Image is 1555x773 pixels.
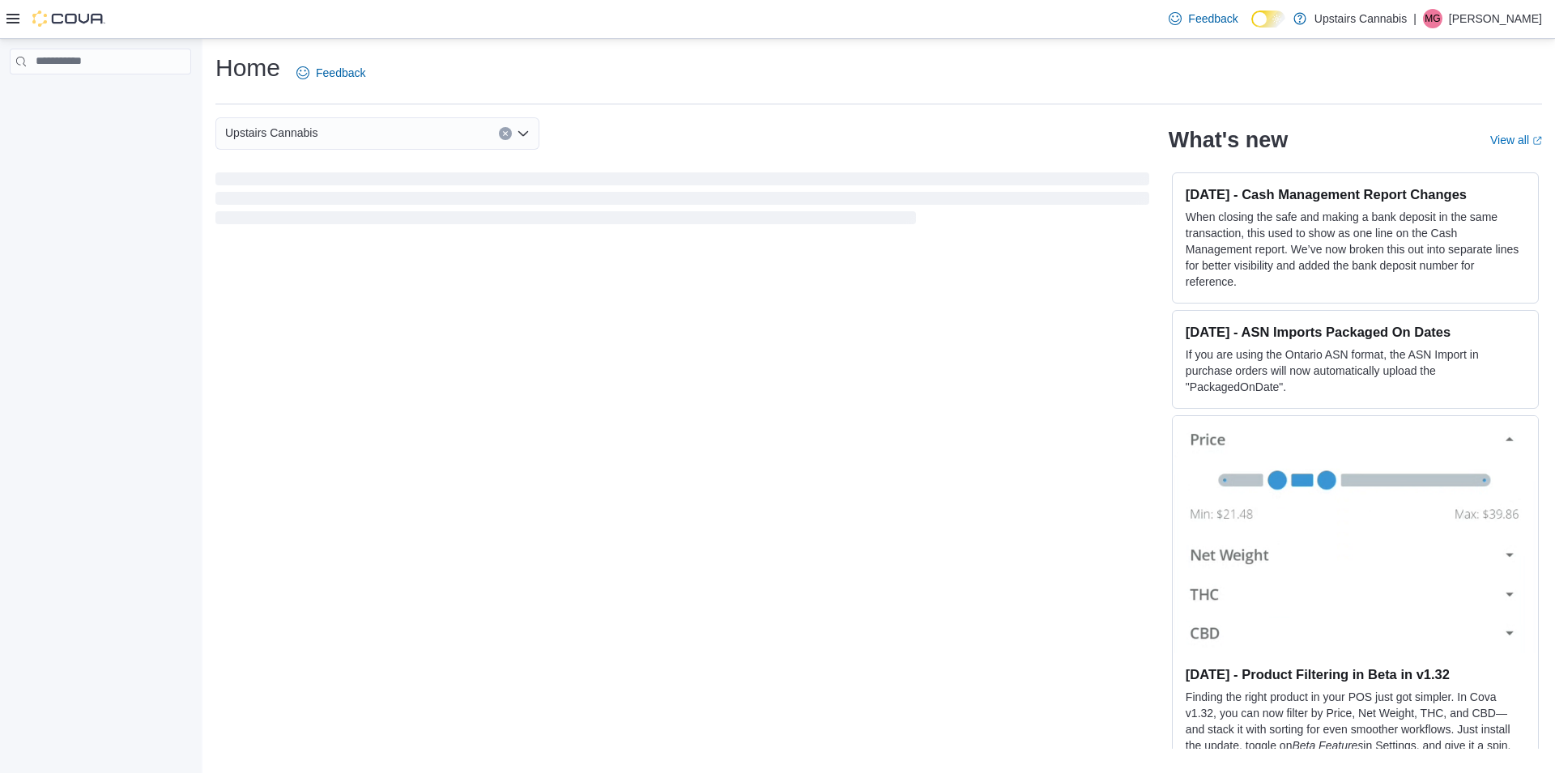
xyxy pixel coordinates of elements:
[1490,134,1542,147] a: View allExternal link
[1186,324,1525,340] h3: [DATE] - ASN Imports Packaged On Dates
[499,127,512,140] button: Clear input
[1186,666,1525,682] h3: [DATE] - Product Filtering in Beta in v1.32
[316,65,365,81] span: Feedback
[1423,9,1442,28] div: Megan Gorham
[1169,127,1288,153] h2: What's new
[1188,11,1238,27] span: Feedback
[1425,9,1440,28] span: MG
[517,127,530,140] button: Open list of options
[32,11,105,27] img: Cova
[1251,11,1285,28] input: Dark Mode
[215,176,1149,227] span: Loading
[1186,186,1525,202] h3: [DATE] - Cash Management Report Changes
[10,78,191,117] nav: Complex example
[1186,209,1525,290] p: When closing the safe and making a bank deposit in the same transaction, this used to show as one...
[225,123,317,142] span: Upstairs Cannabis
[1186,689,1525,770] p: Finding the right product in your POS just got simpler. In Cova v1.32, you can now filter by Pric...
[1413,9,1417,28] p: |
[290,57,372,89] a: Feedback
[1186,346,1525,395] p: If you are using the Ontario ASN format, the ASN Import in purchase orders will now automatically...
[1532,136,1542,146] svg: External link
[1449,9,1542,28] p: [PERSON_NAME]
[1314,9,1407,28] p: Upstairs Cannabis
[215,52,280,84] h1: Home
[1162,2,1244,35] a: Feedback
[1292,739,1363,752] em: Beta Features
